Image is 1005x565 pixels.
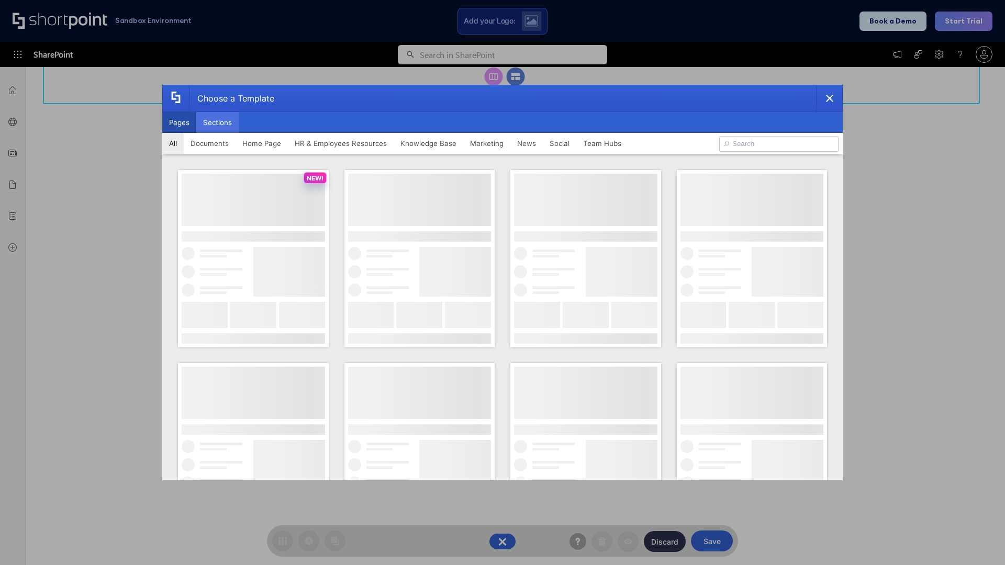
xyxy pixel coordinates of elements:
button: HR & Employees Resources [288,133,394,154]
div: Choose a Template [189,85,274,111]
button: Team Hubs [576,133,628,154]
button: Knowledge Base [394,133,463,154]
button: Pages [162,112,196,133]
p: NEW! [307,174,323,182]
button: Social [543,133,576,154]
button: Home Page [236,133,288,154]
button: Sections [196,112,239,133]
button: News [510,133,543,154]
button: All [162,133,184,154]
button: Marketing [463,133,510,154]
button: Documents [184,133,236,154]
div: template selector [162,85,843,480]
input: Search [719,136,839,152]
iframe: Chat Widget [953,515,1005,565]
